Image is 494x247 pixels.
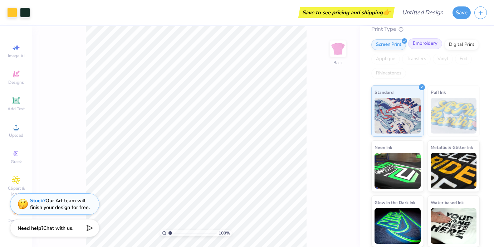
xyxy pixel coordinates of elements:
span: Add Text [8,106,25,112]
span: Chat with us. [43,225,73,232]
img: Standard [375,98,421,134]
img: Puff Ink [431,98,477,134]
div: Digital Print [444,39,479,50]
input: Untitled Design [396,5,449,20]
div: Embroidery [408,38,442,49]
span: Designs [8,79,24,85]
span: Clipart & logos [4,185,29,197]
div: Vinyl [433,54,453,64]
div: Screen Print [371,39,406,50]
span: Water based Ink [431,199,464,206]
span: Upload [9,132,23,138]
div: Foil [455,54,472,64]
img: Glow in the Dark Ink [375,208,421,244]
button: Save [453,6,471,19]
div: Print Type [371,25,480,33]
div: Applique [371,54,400,64]
span: Puff Ink [431,88,446,96]
img: Water based Ink [431,208,477,244]
span: 100 % [219,230,230,236]
span: Decorate [8,218,25,223]
span: Neon Ink [375,144,392,151]
strong: Need help? [18,225,43,232]
div: Save to see pricing and shipping [300,7,393,18]
div: Transfers [402,54,431,64]
div: Rhinestones [371,68,406,79]
span: 👉 [383,8,391,16]
div: Back [333,59,343,66]
img: Metallic & Glitter Ink [431,153,477,189]
img: Back [331,42,345,56]
span: Image AI [8,53,25,59]
span: Standard [375,88,393,96]
span: Metallic & Glitter Ink [431,144,473,151]
span: Glow in the Dark Ink [375,199,415,206]
span: Greek [11,159,22,165]
div: Our Art team will finish your design for free. [30,197,90,211]
img: Neon Ink [375,153,421,189]
strong: Stuck? [30,197,45,204]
